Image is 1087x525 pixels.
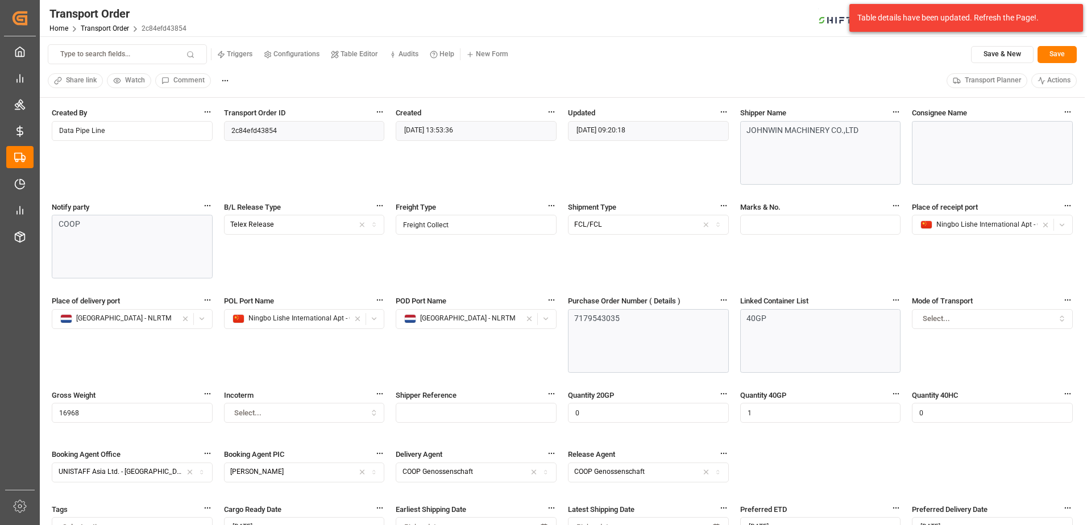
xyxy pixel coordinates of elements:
span: Notify party [52,201,89,213]
span: Tags [52,503,68,515]
a: Home [49,24,68,32]
span: Preferred ETD [740,503,787,515]
div: 40GP [746,312,890,324]
div: [GEOGRAPHIC_DATA] - NLRTM [404,314,521,324]
img: country [404,314,416,323]
small: Configurations [273,51,320,57]
span: Transport Planner [965,76,1021,86]
span: Shipment Type [568,201,616,213]
button: [DATE] 13:53:36 [396,121,557,141]
span: Latest Shipping Date [568,503,634,515]
small: Triggers [227,51,252,57]
span: Select... [234,408,262,418]
button: Share link [48,73,103,88]
span: Created By [52,107,87,119]
span: Shipper Reference [396,389,457,401]
span: Created [396,107,421,119]
span: B/L Release Type [224,201,281,213]
span: Preferred Delivery Date [912,503,988,515]
span: Updated [568,107,595,119]
span: Purchase Order Number ( Details ) [568,295,681,307]
span: Gross Weight [52,389,96,401]
span: Shipper Name [740,107,786,119]
button: Actions [1031,73,1077,88]
button: Transport Planner [947,73,1027,88]
a: Transport Order [81,24,129,32]
button: countryNingbo Lishe International Apt - CNNGB [912,215,1073,235]
small: Table Editor [341,51,377,57]
span: Quantity 40GP [740,389,786,401]
div: Ningbo Lishe International Apt - CNNGB [233,314,350,324]
div: FCL/FCL [574,220,602,230]
span: Booking Agent Office [52,448,121,460]
div: 7179543035 [574,312,717,324]
span: POL Port Name [224,295,274,307]
p: Type to search fields... [60,49,130,60]
button: Triggers [211,46,258,63]
span: Consignee Name [912,107,967,119]
span: Earliest Shipping Date [396,503,466,515]
button: Type to search fields... [48,44,207,64]
button: Save & New [971,46,1034,63]
span: POD Port Name [396,295,446,307]
button: [DATE] 09:20:18 [568,121,729,141]
div: [PERSON_NAME] [230,467,284,477]
img: country [60,314,72,323]
div: Ningbo Lishe International Apt - CNNGB [920,220,1038,230]
button: Save [1038,46,1077,63]
span: Cargo Ready Date [224,503,281,515]
span: Linked Container List [740,295,808,307]
div: COOP Genossenschaft [403,467,473,477]
div: JOHNWIN MACHINERY CO.,LTD [746,124,890,136]
small: New Form [476,51,508,57]
button: countryNingbo Lishe International Apt - CNNGB [224,309,385,329]
span: Mode of Transport [912,295,973,307]
button: Watch [107,73,151,88]
div: COOP Genossenschaft [574,467,645,477]
small: Audits [399,51,418,57]
img: Bildschirmfoto%202024-11-13%20um%2009.31.44.png_1731487080.png [818,9,875,28]
div: UNISTAFF Asia Ltd. - [GEOGRAPHIC_DATA] [59,467,182,477]
span: Select... [923,314,950,324]
div: [GEOGRAPHIC_DATA] - NLRTM [60,314,177,324]
img: country [233,314,244,323]
span: Watch [125,76,145,86]
div: Transport Order [49,5,186,22]
span: Marks & No. [740,201,781,213]
button: country[GEOGRAPHIC_DATA] - NLRTM [52,309,213,329]
span: Release Agent [568,448,615,460]
button: Configurations [258,46,325,63]
span: Transport Order ID [224,107,285,119]
span: Place of delivery port [52,295,120,307]
span: Quantity 20GP [568,389,614,401]
span: Incoterm [224,389,254,401]
small: Help [439,51,454,57]
button: Help [424,46,460,63]
button: New Form [460,46,514,63]
button: Table Editor [325,46,383,63]
span: Quantity 40HC [912,389,958,401]
span: Place of receipt port [912,201,978,213]
button: Audits [383,46,424,63]
div: Telex Release [230,220,274,230]
button: country[GEOGRAPHIC_DATA] - NLRTM [396,309,557,329]
div: COOP [59,218,202,230]
span: Share link [66,76,97,86]
img: country [920,220,932,230]
span: Freight Type [396,201,436,213]
div: Table details have been updated. Refresh the Page!. [857,12,1067,24]
span: Delivery Agent [396,448,442,460]
span: Booking Agent PIC [224,448,284,460]
span: Comment [173,76,205,86]
button: Comment [155,73,211,88]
